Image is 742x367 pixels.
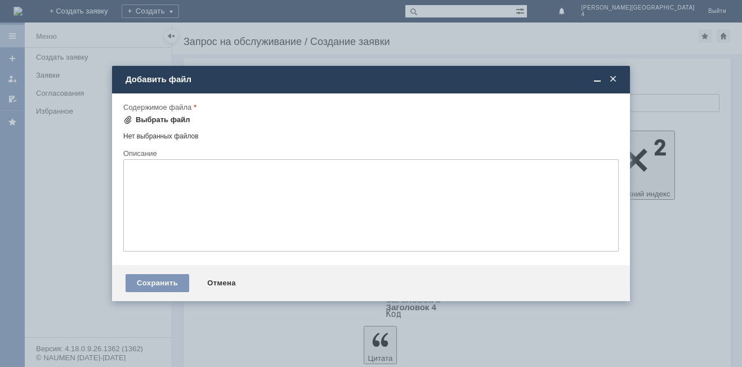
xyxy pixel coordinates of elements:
[123,104,616,111] div: Содержимое файла
[592,74,603,84] span: Свернуть (Ctrl + M)
[5,5,164,23] div: мужчина не взял дезодорант,[PERSON_NAME]
[123,150,616,157] div: Описание
[126,74,619,84] div: Добавить файл
[123,128,619,141] div: Нет выбранных файлов
[136,115,190,124] div: Выбрать файл
[607,74,619,84] span: Закрыть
